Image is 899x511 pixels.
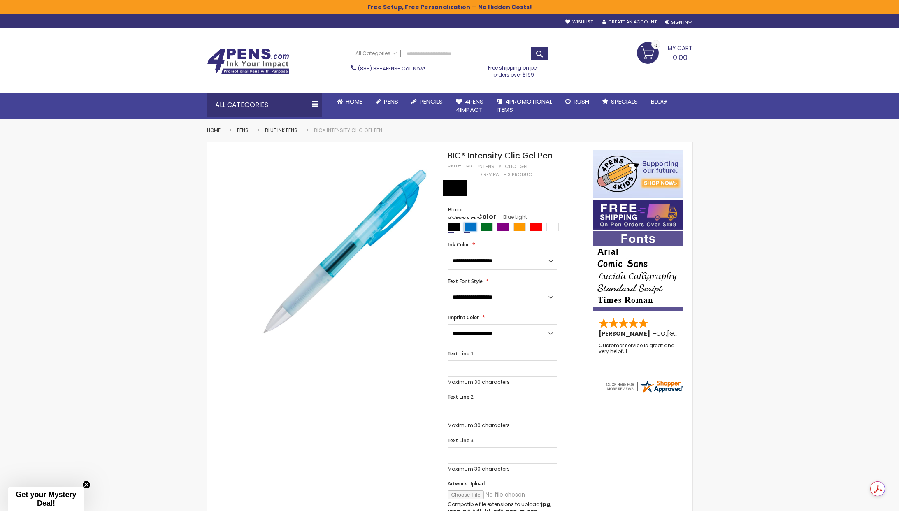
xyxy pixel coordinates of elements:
a: 4pens.com certificate URL [605,388,684,395]
span: Rush [574,97,589,106]
span: - Call Now! [358,65,425,72]
a: Pencils [405,93,449,111]
span: Text Line 1 [448,350,474,357]
span: Text Font Style [448,278,483,285]
div: White [546,223,559,231]
span: Select A Color [448,212,496,223]
span: 0.00 [673,52,688,63]
button: Close teaser [82,481,91,489]
div: Customer service is great and very helpful [599,343,678,360]
div: Free shipping on pen orders over $199 [479,61,548,78]
div: Orange [513,223,526,231]
span: Blue Light [496,214,527,221]
a: Home [330,93,369,111]
img: 4Pens Custom Pens and Promotional Products [207,48,289,74]
a: Be the first to review this product [448,172,534,178]
span: Specials [611,97,638,106]
a: 4Pens4impact [449,93,490,119]
p: Maximum 30 characters [448,422,557,429]
span: BIC® Intensity Clic Gel Pen [448,150,553,161]
span: 4PROMOTIONAL ITEMS [497,97,552,114]
span: 4Pens 4impact [456,97,483,114]
div: Red [530,223,542,231]
img: bic_intensity_clic_side_blue_1.jpg [249,162,437,350]
span: Blog [651,97,667,106]
a: (888) 88-4PENS [358,65,397,72]
span: Get your Mystery Deal! [16,490,76,507]
span: Text Line 3 [448,437,474,444]
iframe: Google Customer Reviews [831,489,899,511]
div: Green [481,223,493,231]
a: All Categories [351,46,401,60]
div: Purple [497,223,509,231]
span: Text Line 2 [448,393,474,400]
a: Pens [369,93,405,111]
div: Get your Mystery Deal!Close teaser [8,487,84,511]
div: Blue Light [464,223,476,231]
a: Specials [596,93,644,111]
li: BIC® Intensity Clic Gel Pen [314,127,382,134]
a: Wishlist [565,19,593,25]
div: Black [448,223,460,231]
span: Artwork Upload [448,480,485,487]
a: 0.00 0 [637,42,692,63]
p: Maximum 30 characters [448,466,557,472]
span: [GEOGRAPHIC_DATA] [667,330,727,338]
span: Pens [384,97,398,106]
a: Blue ink Pens [265,127,297,134]
a: Rush [559,93,596,111]
strong: SKU [448,163,463,170]
p: Maximum 30 characters [448,379,557,386]
img: 4pens.com widget logo [605,379,684,394]
span: Imprint Color [448,314,479,321]
img: font-personalization-examples [593,231,683,311]
span: 0 [654,42,657,49]
img: 4pens 4 kids [593,150,683,198]
span: CO [656,330,666,338]
a: Home [207,127,221,134]
span: All Categories [355,50,397,57]
div: bic_intensity_clic_gel [466,163,528,170]
span: Pencils [420,97,443,106]
div: Black [432,207,478,215]
a: 4PROMOTIONALITEMS [490,93,559,119]
div: Sign In [665,19,692,26]
span: Ink Color [448,241,469,248]
a: Create an Account [602,19,657,25]
a: Pens [237,127,249,134]
a: Blog [644,93,674,111]
span: [PERSON_NAME] [599,330,653,338]
span: - , [653,330,727,338]
span: Home [346,97,362,106]
img: Free shipping on orders over $199 [593,200,683,230]
div: All Categories [207,93,322,117]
